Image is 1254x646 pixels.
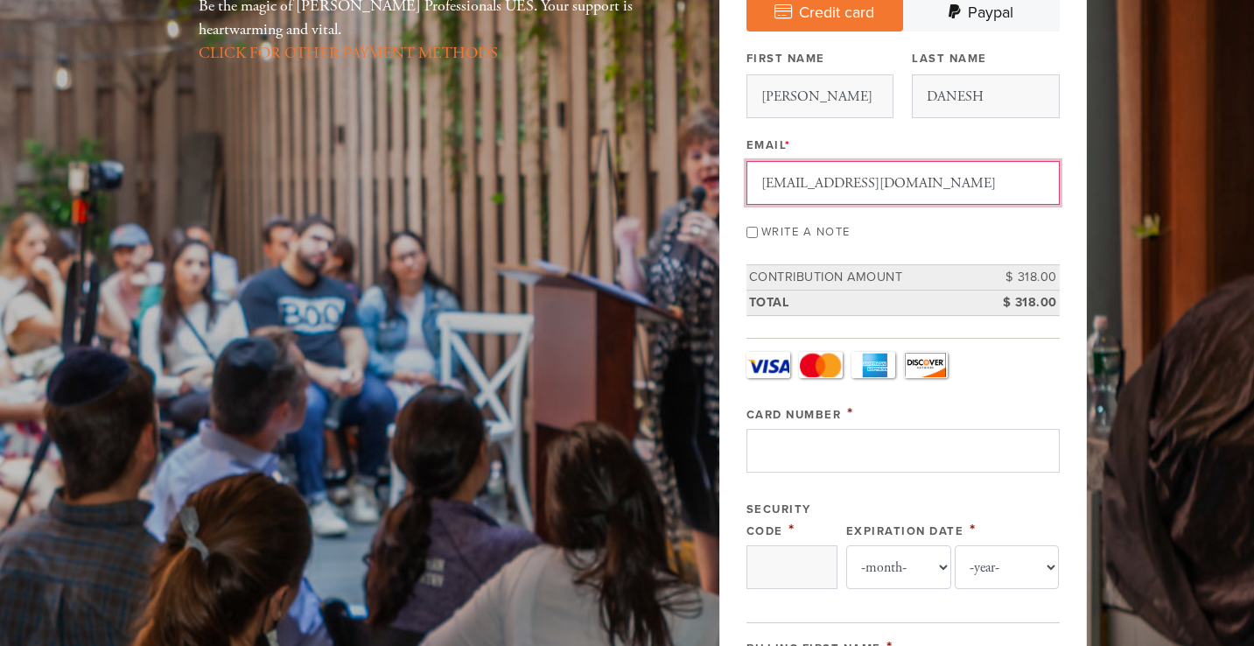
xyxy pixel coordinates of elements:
[981,265,1060,291] td: $ 318.00
[981,290,1060,315] td: $ 318.00
[746,265,981,291] td: Contribution Amount
[970,520,977,539] span: This field is required.
[846,524,964,538] label: Expiration Date
[851,352,895,378] a: Amex
[799,352,843,378] a: MasterCard
[846,545,951,589] select: Expiration Date month
[955,545,1060,589] select: Expiration Date year
[761,225,851,239] label: Write a note
[746,290,981,315] td: Total
[746,502,811,538] label: Security Code
[199,43,498,63] a: CLICK FOR OTHER PAYMENT METHODS
[746,137,791,153] label: Email
[788,520,795,539] span: This field is required.
[746,51,825,67] label: First Name
[785,138,791,152] span: This field is required.
[746,352,790,378] a: Visa
[847,404,854,423] span: This field is required.
[904,352,948,378] a: Discover
[912,51,987,67] label: Last Name
[746,408,842,422] label: Card Number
